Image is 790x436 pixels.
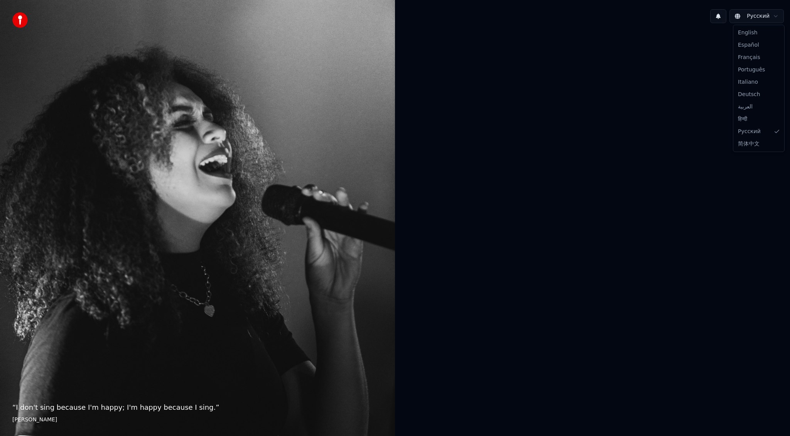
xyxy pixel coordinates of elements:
[738,91,760,98] span: Deutsch
[738,54,760,61] span: Français
[738,66,765,74] span: Português
[738,78,758,86] span: Italiano
[738,29,758,37] span: English
[738,128,761,135] span: Русский
[738,103,753,111] span: العربية
[738,115,747,123] span: हिन्दी
[738,41,759,49] span: Español
[738,140,760,148] span: 简体中文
